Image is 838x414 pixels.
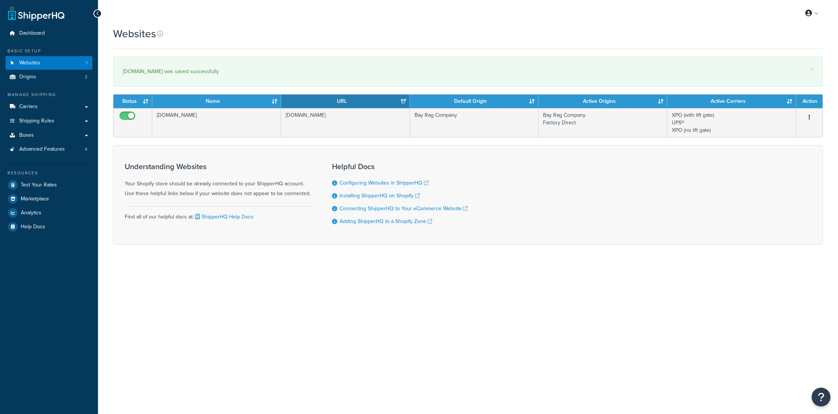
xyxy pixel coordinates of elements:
[85,146,87,153] span: 4
[21,210,41,216] span: Analytics
[332,162,468,171] h3: Helpful Docs
[152,108,281,137] td: [DOMAIN_NAME]
[6,178,92,192] a: Test Your Rates
[152,95,281,108] th: Name: activate to sort column ascending
[21,182,57,188] span: Test Your Rates
[113,95,152,108] th: Status: activate to sort column ascending
[339,179,428,187] a: Configuring Websites in ShipperHQ
[410,95,539,108] th: Default Origin: activate to sort column ascending
[6,56,92,70] li: Websites
[6,70,92,84] a: Origins 2
[6,56,92,70] a: Websites 1
[19,30,45,37] span: Dashboard
[281,108,410,137] td: [DOMAIN_NAME]
[339,192,420,200] a: Installing ShipperHQ on Shopify
[281,95,410,108] th: URL: activate to sort column ascending
[21,196,49,202] span: Marketplace
[6,92,92,98] div: Manage Shipping
[6,114,92,128] a: Shipping Rules
[8,6,64,21] a: ShipperHQ Home
[667,108,796,137] td: XPO (with lift gate) UPS® XPO (no lift gate)
[194,213,254,221] a: ShipperHQ Help Docs
[339,205,468,212] a: Connecting ShipperHQ to Your eCommerce Website
[6,100,92,114] a: Carriers
[19,74,36,80] span: Origins
[125,206,313,222] div: Find all of our helpful docs at:
[6,142,92,156] a: Advanced Features 4
[667,95,796,108] th: Active Carriers: activate to sort column ascending
[21,224,45,230] span: Help Docs
[19,104,38,110] span: Carriers
[6,48,92,54] div: Basic Setup
[339,217,432,225] a: Adding ShipperHQ to a Shopify Zone
[19,132,34,139] span: Boxes
[6,220,92,234] a: Help Docs
[6,206,92,220] a: Analytics
[6,142,92,156] li: Advanced Features
[6,192,92,206] a: Marketplace
[6,170,92,176] div: Resources
[6,70,92,84] li: Origins
[812,388,830,406] button: Open Resource Center
[6,128,92,142] a: Boxes
[19,146,65,153] span: Advanced Features
[125,162,313,171] h3: Understanding Websites
[86,60,87,66] span: 1
[6,26,92,40] a: Dashboard
[113,26,156,41] h1: Websites
[123,66,813,77] div: [DOMAIN_NAME] was saved successfully
[19,60,40,66] span: Websites
[85,74,87,80] span: 2
[538,108,667,137] td: Bay Rag Company Factory Direct
[810,66,813,72] a: ×
[410,108,539,137] td: Bay Rag Company
[538,95,667,108] th: Active Origins: activate to sort column ascending
[19,118,54,124] span: Shipping Rules
[125,162,313,199] div: Your Shopify store should be already connected to your ShipperHQ account. Use these helpful links...
[796,95,823,108] th: Action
